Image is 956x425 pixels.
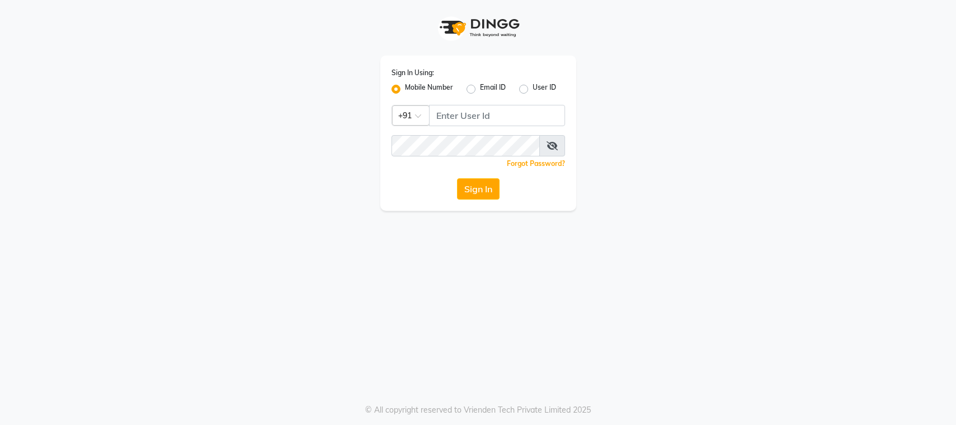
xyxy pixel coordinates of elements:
label: Mobile Number [405,82,453,96]
label: Sign In Using: [391,68,434,78]
a: Forgot Password? [507,159,565,168]
label: User ID [533,82,556,96]
img: logo1.svg [433,11,523,44]
button: Sign In [457,178,500,200]
input: Username [391,135,540,156]
input: Username [429,105,565,126]
label: Email ID [480,82,506,96]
